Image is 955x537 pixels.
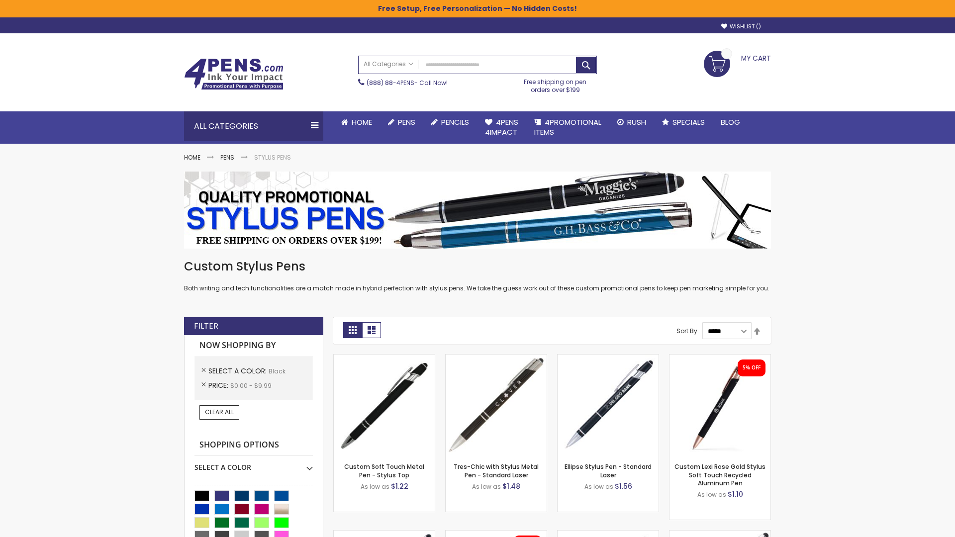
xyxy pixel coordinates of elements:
[697,490,726,499] span: As low as
[398,117,415,127] span: Pens
[423,111,477,133] a: Pencils
[721,117,740,127] span: Blog
[333,111,380,133] a: Home
[184,259,771,293] div: Both writing and tech functionalities are a match made in hybrid perfection with stylus pens. We ...
[615,481,632,491] span: $1.56
[526,111,609,144] a: 4PROMOTIONALITEMS
[669,354,770,362] a: Custom Lexi Rose Gold Stylus Soft Touch Recycled Aluminum Pen-Black
[361,482,389,491] span: As low as
[743,364,761,371] div: 5% OFF
[472,482,501,491] span: As low as
[199,405,239,419] a: Clear All
[269,367,286,375] span: Black
[208,366,269,376] span: Select A Color
[184,259,771,274] h1: Custom Stylus Pens
[672,117,705,127] span: Specials
[654,111,713,133] a: Specials
[184,172,771,249] img: Stylus Pens
[669,355,770,455] img: Custom Lexi Rose Gold Stylus Soft Touch Recycled Aluminum Pen-Black
[194,335,313,356] strong: Now Shopping by
[194,435,313,456] strong: Shopping Options
[558,355,659,455] img: Ellipse Stylus Pen - Standard Laser-Black
[514,74,597,94] div: Free shipping on pen orders over $199
[728,489,743,499] span: $1.10
[391,481,408,491] span: $1.22
[454,462,539,479] a: Tres-Chic with Stylus Metal Pen - Standard Laser
[485,117,518,137] span: 4Pens 4impact
[208,380,230,390] span: Price
[558,354,659,362] a: Ellipse Stylus Pen - Standard Laser-Black
[220,153,234,162] a: Pens
[721,23,761,30] a: Wishlist
[344,462,424,479] a: Custom Soft Touch Metal Pen - Stylus Top
[609,111,654,133] a: Rush
[477,111,526,144] a: 4Pens4impact
[502,481,520,491] span: $1.48
[713,111,748,133] a: Blog
[359,56,418,73] a: All Categories
[184,153,200,162] a: Home
[367,79,448,87] span: - Call Now!
[584,482,613,491] span: As low as
[194,321,218,332] strong: Filter
[534,117,601,137] span: 4PROMOTIONAL ITEMS
[446,354,547,362] a: Tres-Chic with Stylus Metal Pen - Standard Laser-Black
[676,327,697,335] label: Sort By
[367,79,414,87] a: (888) 88-4PENS
[441,117,469,127] span: Pencils
[205,408,234,416] span: Clear All
[380,111,423,133] a: Pens
[343,322,362,338] strong: Grid
[674,462,765,487] a: Custom Lexi Rose Gold Stylus Soft Touch Recycled Aluminum Pen
[446,355,547,455] img: Tres-Chic with Stylus Metal Pen - Standard Laser-Black
[565,462,652,479] a: Ellipse Stylus Pen - Standard Laser
[194,455,313,472] div: Select A Color
[364,60,413,68] span: All Categories
[352,117,372,127] span: Home
[254,153,291,162] strong: Stylus Pens
[334,355,435,455] img: Custom Soft Touch Stylus Pen-Black
[184,58,284,90] img: 4Pens Custom Pens and Promotional Products
[184,111,323,141] div: All Categories
[230,381,272,390] span: $0.00 - $9.99
[627,117,646,127] span: Rush
[334,354,435,362] a: Custom Soft Touch Stylus Pen-Black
